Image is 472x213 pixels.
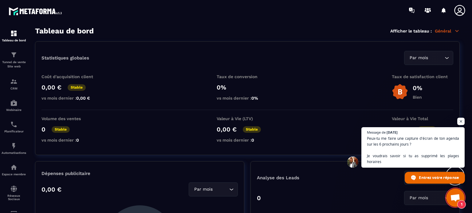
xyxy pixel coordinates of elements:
span: 0 [251,138,254,143]
a: formationformationTunnel de vente Site web [2,47,26,73]
span: Par mois [193,186,214,193]
p: Dépenses publicitaire [41,171,238,176]
a: formationformationTableau de bord [2,25,26,47]
p: Tableau de bord [2,39,26,42]
span: Par mois [408,195,429,201]
div: Search for option [404,191,453,205]
img: formation [10,30,18,37]
img: formation [10,51,18,59]
p: Webinaire [2,108,26,112]
a: formationformationCRM [2,73,26,95]
p: Statistiques globales [41,55,89,61]
img: b-badge-o.b3b20ee6.svg [392,84,408,100]
p: Taux de satisfaction client [392,74,453,79]
p: vs mois dernier : [217,96,278,101]
p: Stable [68,84,86,91]
p: 0 [257,194,261,202]
span: Par mois [408,55,429,61]
p: 0% [413,84,422,92]
p: 0% [217,84,278,91]
a: automationsautomationsAutomatisations [2,138,26,159]
span: 1 [457,200,466,209]
p: Général [435,28,460,34]
span: Message de [367,131,386,134]
p: Analyse des Leads [257,175,355,181]
img: logo [9,6,64,17]
div: Search for option [189,182,238,196]
img: automations [10,142,18,150]
input: Search for option [429,55,443,61]
p: Stable [52,126,70,133]
p: 0,00 € [392,126,412,133]
h3: Tableau de bord [35,27,94,35]
a: social-networksocial-networkRéseaux Sociaux [2,181,26,205]
div: Ouvrir le chat [446,188,465,207]
p: Tunnel de vente Site web [2,60,26,69]
p: vs mois dernier : [41,138,103,143]
img: scheduler [10,121,18,128]
span: 0,00 € [76,96,90,101]
a: automationsautomationsEspace membre [2,159,26,181]
p: Valeur à Vie (LTV) [217,116,278,121]
p: vs mois dernier : [41,96,103,101]
p: Planificateur [2,130,26,133]
span: 0% [251,96,258,101]
p: Automatisations [2,151,26,154]
a: automationsautomationsWebinaire [2,95,26,116]
input: Search for option [214,186,228,193]
p: Réseaux Sociaux [2,194,26,201]
p: 0,00 € [217,126,237,133]
div: Search for option [404,51,453,65]
span: 0 [76,138,79,143]
span: Entrez votre réponse [419,172,458,183]
p: Taux de conversion [217,74,278,79]
img: automations [10,99,18,107]
p: Espace membre [2,173,26,176]
p: Coût d'acquisition client [41,74,103,79]
input: Search for option [429,195,443,201]
p: Volume des ventes [41,116,103,121]
img: social-network [10,185,18,192]
p: Stable [418,126,436,133]
p: 0 [41,126,45,133]
a: schedulerschedulerPlanificateur [2,116,26,138]
p: 0,00 € [41,84,61,91]
p: Afficher le tableau : [390,29,432,33]
img: formation [10,78,18,85]
p: Valeur à Vie Total [392,116,453,121]
p: 0,00 € [41,186,61,193]
p: Stable [243,126,261,133]
p: Bien [413,95,422,100]
img: automations [10,164,18,171]
span: [DATE] [387,131,398,134]
p: CRM [2,87,26,90]
p: vs mois dernier : [217,138,278,143]
span: Peux-tu me faire une capture d'écran de ton agenda sur les 6 prochains jours ? Je voudrais savoir... [367,135,459,165]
